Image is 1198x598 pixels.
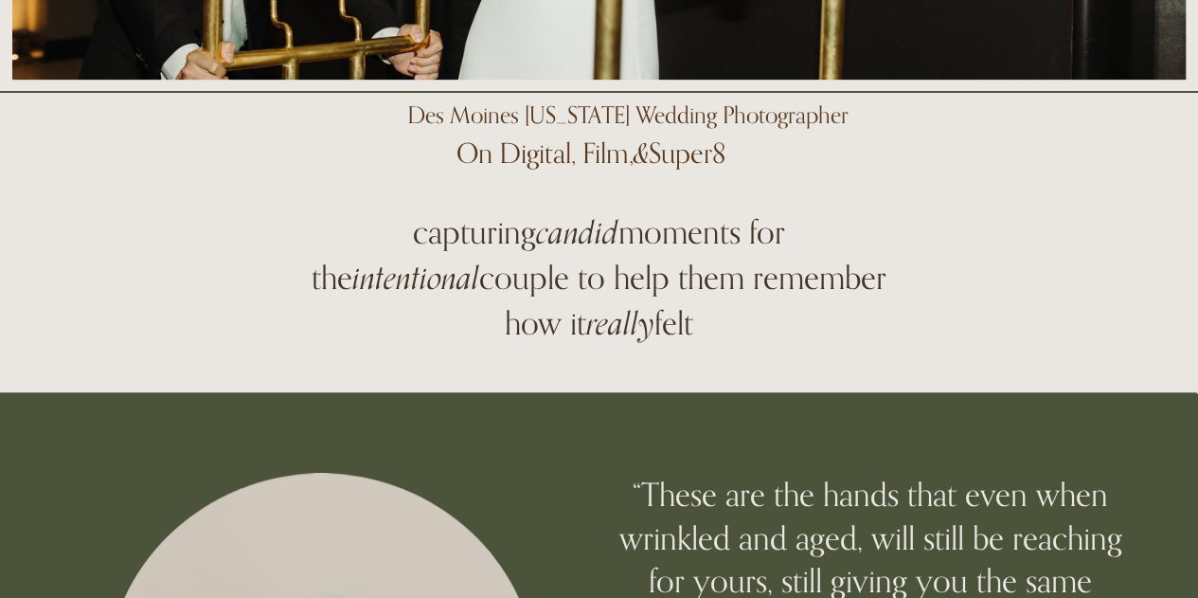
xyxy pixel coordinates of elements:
em: & [634,132,649,177]
em: really [586,298,654,351]
em: candid [536,207,618,260]
em: intentional [352,252,479,305]
h1: Des Moines [US_STATE] Wedding Photographer [407,103,849,127]
h1: On Digital, Film, Super8 [456,139,725,169]
h3: capturing moments for the couple to help them remember how it felt [308,210,889,346]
